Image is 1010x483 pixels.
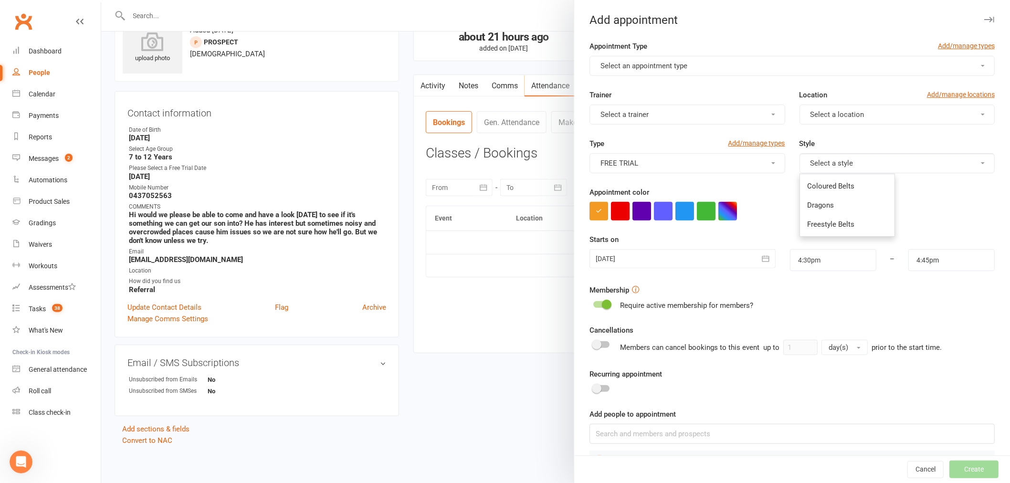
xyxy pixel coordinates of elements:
div: thumbs up [111,230,183,293]
a: Calendar [12,84,101,105]
label: Location [800,89,828,101]
a: Add/manage types [938,41,995,51]
div: Can you let me know which step you're trying to move and to where? [8,126,157,156]
a: Automations [12,169,101,191]
span: Dragons [808,201,834,210]
div: Jia says… [8,126,183,164]
span: Select an appointment type [600,62,687,70]
span: Freestyle Belts [808,220,855,229]
button: go back [6,4,24,22]
span: Select a style [810,159,853,168]
a: Coloured Belts [800,177,894,196]
button: Select a trainer [589,105,785,125]
span: Select a trainer [600,110,649,119]
label: Membership [589,284,629,296]
div: Roll call [29,387,51,395]
div: CLASS says… [8,164,183,201]
button: day(s) [821,340,868,355]
div: last step to second step, just tried it again not working [42,169,176,188]
span: Coloured Belts [808,182,855,190]
button: Select a location [800,105,995,125]
div: Prospect [593,455,605,467]
label: Cancellations [589,325,633,336]
div: What's New [29,326,63,334]
a: Assessments [12,277,101,298]
a: Dragons [800,196,894,215]
textarea: Message… [8,293,183,309]
button: Emoji picker [15,313,22,320]
iframe: Intercom live chat [10,451,32,473]
div: Assessments [29,283,76,291]
div: Payments [29,112,59,119]
div: People [29,69,50,76]
span: FREE TRIAL [600,159,638,168]
div: up to [763,340,868,355]
label: Type [589,138,604,149]
label: Style [800,138,815,149]
a: Workouts [12,255,101,277]
div: Gradings [29,219,56,227]
div: Workouts [29,262,57,270]
button: Select a style [800,153,995,173]
button: Upload attachment [45,313,53,320]
div: Members can cancel bookings to this event [620,340,942,355]
div: last step to second step, just tried it again not working [34,164,183,194]
div: CLASS says… [8,88,183,126]
button: Home [167,4,185,22]
a: Gradings [12,212,101,234]
div: General attendance [29,366,87,373]
span: Select a location [810,110,864,119]
div: Require active membership for members? [620,300,753,311]
a: General attendance kiosk mode [12,359,101,380]
div: Ok I'll have to get the team to assist. [8,202,147,223]
div: yep tried it again the automation has and issue [34,88,183,118]
a: Product Sales [12,191,101,212]
button: Cancel [907,461,944,478]
label: Add people to appointment [589,409,676,420]
a: Add/manage locations [927,89,995,100]
div: Class check-in [29,409,71,416]
a: Waivers [12,234,101,255]
label: Appointment Type [589,41,647,52]
img: Profile image for Toby [27,5,42,21]
a: Freestyle Belts [800,215,894,234]
span: day(s) [829,343,848,352]
a: Roll call [12,380,101,402]
h1: [PERSON_NAME] [46,9,108,16]
div: Waivers [29,241,52,248]
div: – [876,249,909,271]
a: Add/manage types [728,138,785,148]
a: People [12,62,101,84]
a: Messages 2 [12,148,101,169]
a: Dashboard [12,41,101,62]
button: Select an appointment type [589,56,995,76]
div: thumbs up [118,241,176,287]
label: Trainer [589,89,611,101]
button: Gif picker [30,313,38,320]
a: Clubworx [11,10,35,33]
div: Automations [29,176,67,184]
label: Starts on [589,234,619,245]
button: Send a message… [164,309,179,324]
a: Class kiosk mode [12,402,101,423]
div: Messages [29,155,59,162]
label: Recurring appointment [589,368,662,380]
div: yep tried it again the automation has and issue [42,94,176,113]
button: FREE TRIAL [589,153,785,173]
div: Ok I'll have to get the team to assist. [15,208,139,217]
div: Add appointment [574,13,1010,27]
div: Tasks [29,305,46,313]
span: prior to the start time. [872,343,942,352]
div: Reports [29,133,52,141]
div: Jia says… [8,202,183,231]
button: Remove from Appointment [979,454,991,467]
a: What's New [12,320,101,341]
div: Dashboard [29,47,62,55]
span: 38 [52,304,63,312]
div: Can you let me know which step you're trying to move and to where? [15,132,149,150]
span: 2 [65,154,73,162]
a: Tasks 38 [12,298,101,320]
a: Payments [12,105,101,126]
div: CLASS says… [8,230,183,301]
label: Appointment color [589,187,649,198]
